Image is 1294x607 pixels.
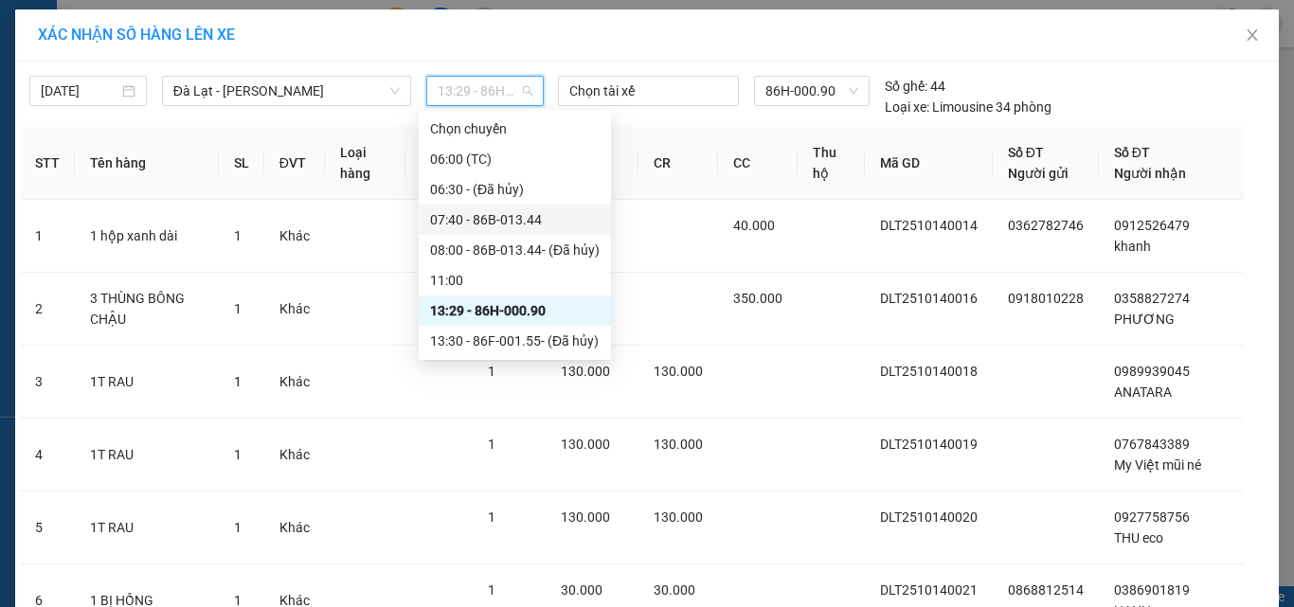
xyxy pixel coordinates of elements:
th: Ghi chú [405,127,474,200]
span: 1 [488,582,495,598]
span: 130.000 [561,364,610,379]
td: 2 [20,273,75,346]
span: Số ĐT [1008,145,1044,160]
td: Khác [264,273,325,346]
div: Chọn chuyến [419,114,611,144]
td: 3 THÙNG BÔNG CHẬU [75,273,219,346]
span: 30.000 [561,582,602,598]
span: 1 [488,437,495,452]
td: Khác [264,200,325,273]
span: 30.000 [654,582,695,598]
span: 0868812514 [1008,582,1084,598]
th: Thu hộ [798,127,864,200]
div: 06:30 - (Đã hủy) [430,179,600,200]
span: 13:29 - 86H-000.90 [438,77,532,105]
th: Mã GD [865,127,993,200]
td: 1 hộp xanh dài [75,200,219,273]
td: 1T RAU [75,491,219,564]
th: STT [20,127,75,200]
div: 13:30 - 86F-001.55 - (Đã hủy) [430,330,600,351]
span: 1 [234,374,242,389]
th: ĐVT [264,127,325,200]
div: 11:00 [430,270,600,291]
div: 07:40 - 86B-013.44 [430,209,600,230]
span: close [1245,27,1260,43]
span: 0386901819 [1114,582,1190,598]
span: 130.000 [654,364,703,379]
span: 0358827274 [1114,291,1190,306]
span: Người nhận [1114,166,1186,181]
span: DLT2510140019 [880,437,978,452]
span: DLT2510140021 [880,582,978,598]
span: 130.000 [561,437,610,452]
button: Close [1226,9,1279,62]
span: Loại xe: [885,97,929,117]
span: PHƯƠNG [1114,312,1175,327]
span: 1 [234,228,242,243]
div: 06:00 (TC) [430,149,600,170]
span: 0989939045 [1114,364,1190,379]
span: Số ĐT [1114,145,1150,160]
th: CC [718,127,798,200]
span: 1 [488,509,495,525]
th: SL [219,127,264,200]
span: 350.000 [733,291,782,306]
th: CR [638,127,718,200]
td: 4 [20,419,75,491]
span: 40.000 [733,218,775,233]
span: 0912526479 [1114,218,1190,233]
span: 130.000 [654,509,703,525]
span: 1 [234,520,242,535]
span: THU eco [1114,530,1163,545]
span: down [389,85,401,97]
td: 1 [20,200,75,273]
td: 1T RAU [75,346,219,419]
span: 0767843389 [1114,437,1190,452]
span: 0362782746 [1008,218,1084,233]
span: 1 [234,447,242,462]
td: 5 [20,491,75,564]
div: Chọn chuyến [430,118,600,139]
td: 3 [20,346,75,419]
td: Khác [264,419,325,491]
span: DLT2510140020 [880,509,978,525]
td: 1T RAU [75,419,219,491]
div: 08:00 - 86B-013.44 - (Đã hủy) [430,240,600,260]
div: 13:29 - 86H-000.90 [430,300,600,321]
span: DLT2510140018 [880,364,978,379]
span: 130.000 [654,437,703,452]
span: XÁC NHẬN SỐ HÀNG LÊN XE [38,26,235,44]
span: Số ghế: [885,76,927,97]
span: 0927758756 [1114,509,1190,525]
div: 44 [885,76,945,97]
span: 0918010228 [1008,291,1084,306]
span: DLT2510140014 [880,218,978,233]
td: Khác [264,346,325,419]
span: Người gửi [1008,166,1069,181]
span: My Việt mũi né [1114,457,1201,473]
span: khanh [1114,239,1151,254]
span: DLT2510140016 [880,291,978,306]
span: ANATARA [1114,384,1172,400]
span: 130.000 [561,509,610,525]
span: 1 [488,364,495,379]
td: Khác [264,491,325,564]
th: Loại hàng [325,127,405,200]
span: Đà Lạt - Phan Thiết [173,77,400,105]
span: 1 [234,301,242,316]
div: Limousine 34 phòng [885,97,1051,117]
input: 15/10/2025 [41,80,118,101]
th: Tên hàng [75,127,219,200]
span: 86H-000.90 [765,77,858,105]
